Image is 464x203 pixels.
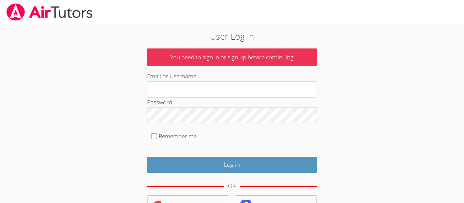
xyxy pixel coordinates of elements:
[6,3,93,21] img: airtutors_banner-c4298cdbf04f3fff15de1276eac7730deb9818008684d7c2e4769d2f7ddbe033.png
[147,48,317,66] p: You need to sign in or sign up before continuing
[228,181,236,191] div: OR
[147,72,196,80] label: Email or Username
[159,132,197,140] label: Remember me
[147,157,317,173] input: Log in
[147,98,172,106] label: Password
[107,30,357,43] h2: User Log in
